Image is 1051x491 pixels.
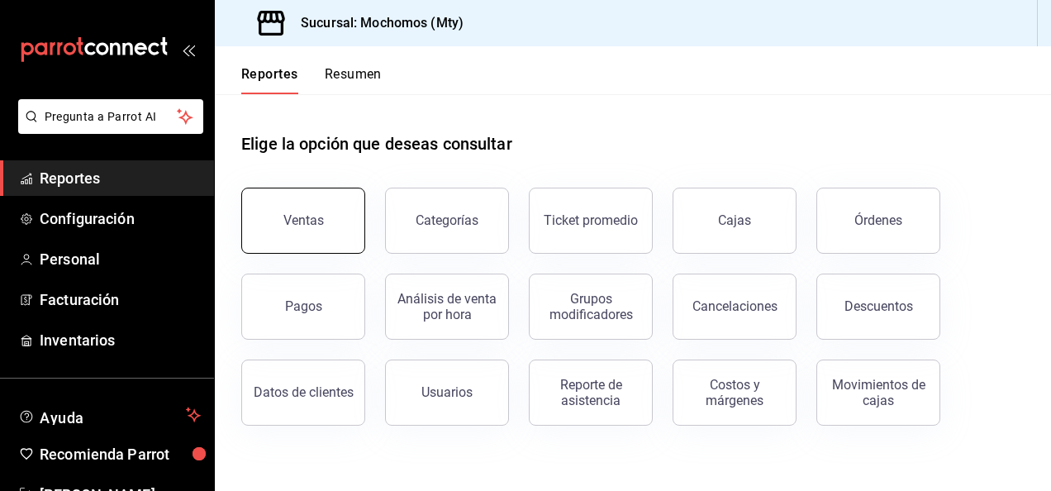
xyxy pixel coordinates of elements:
[40,207,201,230] span: Configuración
[396,291,498,322] div: Análisis de venta por hora
[182,43,195,56] button: open_drawer_menu
[529,360,653,426] button: Reporte de asistencia
[241,360,365,426] button: Datos de clientes
[540,291,642,322] div: Grupos modificadores
[241,188,365,254] button: Ventas
[241,131,512,156] h1: Elige la opción que deseas consultar
[254,384,354,400] div: Datos de clientes
[683,377,786,408] div: Costos y márgenes
[241,66,298,94] button: Reportes
[529,188,653,254] button: Ticket promedio
[385,360,509,426] button: Usuarios
[827,377,930,408] div: Movimientos de cajas
[416,212,478,228] div: Categorías
[385,188,509,254] button: Categorías
[40,443,201,465] span: Recomienda Parrot
[540,377,642,408] div: Reporte de asistencia
[45,108,178,126] span: Pregunta a Parrot AI
[421,384,473,400] div: Usuarios
[40,405,179,425] span: Ayuda
[18,99,203,134] button: Pregunta a Parrot AI
[241,274,365,340] button: Pagos
[325,66,382,94] button: Resumen
[40,329,201,351] span: Inventarios
[12,120,203,137] a: Pregunta a Parrot AI
[816,188,940,254] button: Órdenes
[816,274,940,340] button: Descuentos
[673,360,797,426] button: Costos y márgenes
[844,298,913,314] div: Descuentos
[692,298,778,314] div: Cancelaciones
[40,288,201,311] span: Facturación
[288,13,464,33] h3: Sucursal: Mochomos (Mty)
[854,212,902,228] div: Órdenes
[544,212,638,228] div: Ticket promedio
[529,274,653,340] button: Grupos modificadores
[385,274,509,340] button: Análisis de venta por hora
[718,212,751,228] div: Cajas
[816,360,940,426] button: Movimientos de cajas
[283,212,324,228] div: Ventas
[285,298,322,314] div: Pagos
[673,188,797,254] button: Cajas
[241,66,382,94] div: navigation tabs
[673,274,797,340] button: Cancelaciones
[40,248,201,270] span: Personal
[40,167,201,189] span: Reportes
